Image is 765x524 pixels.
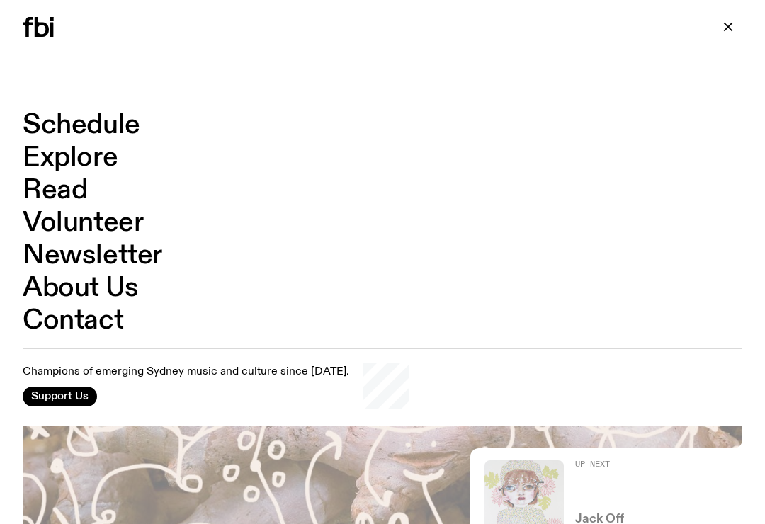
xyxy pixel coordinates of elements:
[31,390,89,403] span: Support Us
[23,242,162,269] a: Newsletter
[23,307,123,334] a: Contact
[23,210,143,237] a: Volunteer
[23,177,87,204] a: Read
[23,112,140,139] a: Schedule
[23,144,118,171] a: Explore
[23,275,139,302] a: About Us
[23,365,349,379] p: Champions of emerging Sydney music and culture since [DATE].
[23,387,97,406] button: Support Us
